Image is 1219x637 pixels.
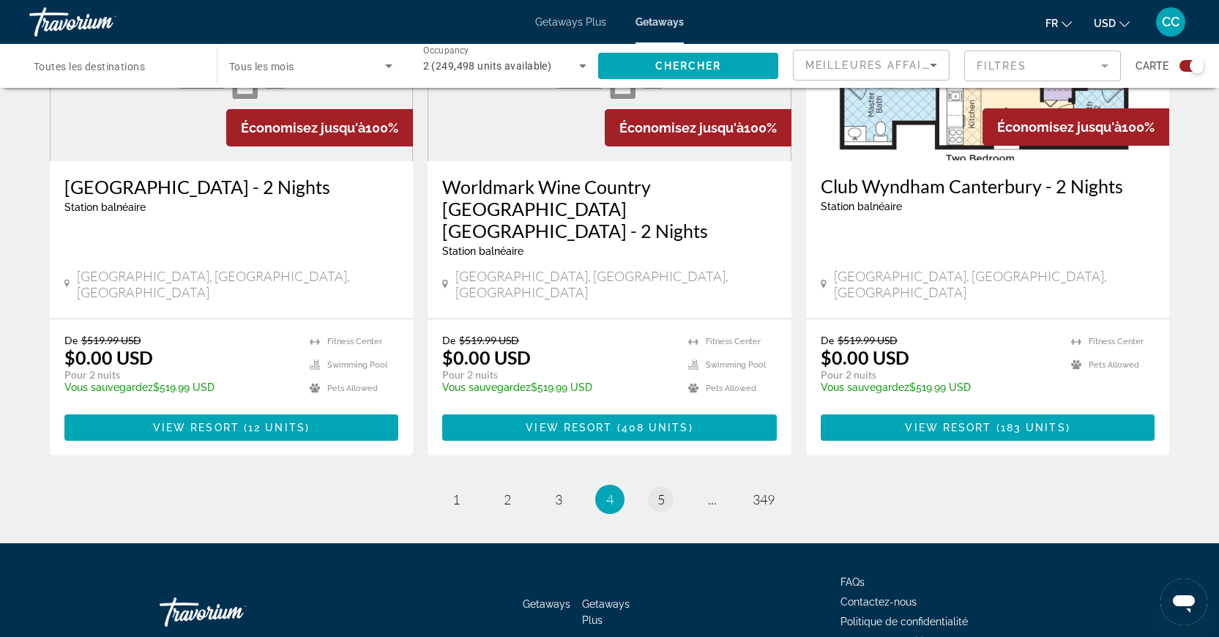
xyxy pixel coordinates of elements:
span: $519.99 USD [81,334,141,346]
span: 2 (249,498 units available) [423,60,552,72]
span: Pets Allowed [706,384,756,393]
nav: Pagination [50,485,1170,514]
span: 349 [753,491,775,507]
span: Chercher [655,60,722,72]
p: Pour 2 nuits [442,368,674,381]
span: [GEOGRAPHIC_DATA], [GEOGRAPHIC_DATA], [GEOGRAPHIC_DATA] [455,268,777,300]
p: $0.00 USD [442,346,531,368]
span: Économisez jusqu'à [619,120,744,135]
div: 100% [226,109,413,146]
div: 100% [983,108,1169,146]
span: CC [1162,15,1179,29]
p: $519.99 USD [442,381,674,393]
button: Change language [1045,12,1072,34]
span: Station balnéaire [64,201,146,213]
a: [GEOGRAPHIC_DATA] - 2 Nights [64,176,399,198]
p: $519.99 USD [64,381,296,393]
a: Travorium [29,3,176,41]
a: Club Wyndham Canterbury - 2 Nights [821,175,1155,197]
span: Station balnéaire [442,245,523,257]
iframe: Bouton de lancement de la fenêtre de messagerie [1160,578,1207,625]
span: Meilleures affaires [805,59,946,71]
span: View Resort [526,422,612,433]
span: View Resort [153,422,239,433]
span: 408 units [622,422,689,433]
span: ( ) [239,422,310,433]
p: $0.00 USD [821,346,909,368]
span: Swimming Pool [327,360,387,370]
span: USD [1094,18,1116,29]
a: Getaways Plus [582,598,630,626]
span: Économisez jusqu'à [997,119,1122,135]
span: Fitness Center [327,337,382,346]
a: Getaways Plus [535,16,606,28]
button: Change currency [1094,12,1130,34]
mat-select: Sort by [805,56,937,74]
button: User Menu [1152,7,1190,37]
span: Pets Allowed [1089,360,1139,370]
span: 12 units [248,422,305,433]
span: Occupancy [423,45,469,56]
span: [GEOGRAPHIC_DATA], [GEOGRAPHIC_DATA], [GEOGRAPHIC_DATA] [77,268,398,300]
span: De [821,334,834,346]
button: Filter [964,50,1121,82]
button: View Resort(408 units) [442,414,777,441]
span: View Resort [905,422,991,433]
span: 3 [555,491,562,507]
span: 183 units [1001,422,1066,433]
a: FAQs [840,576,865,588]
p: $519.99 USD [821,381,1057,393]
p: $0.00 USD [64,346,153,368]
span: ( ) [612,422,693,433]
span: $519.99 USD [459,334,519,346]
a: Getaways [635,16,684,28]
span: $519.99 USD [838,334,898,346]
span: Vous sauvegardez [442,381,531,393]
span: 1 [452,491,460,507]
span: Vous sauvegardez [821,381,909,393]
span: [GEOGRAPHIC_DATA], [GEOGRAPHIC_DATA], [GEOGRAPHIC_DATA] [834,268,1155,300]
button: Chercher [598,53,778,79]
span: fr [1045,18,1058,29]
a: Getaways [523,598,570,610]
span: Pets Allowed [327,384,378,393]
span: 2 [504,491,511,507]
span: Économisez jusqu'à [241,120,365,135]
span: Tous les mois [229,61,294,72]
span: De [442,334,455,346]
span: 4 [606,491,614,507]
span: Fitness Center [1089,337,1144,346]
a: Contactez-nous [840,596,917,608]
span: Fitness Center [706,337,761,346]
button: View Resort(183 units) [821,414,1155,441]
button: View Resort(12 units) [64,414,399,441]
span: Vous sauvegardez [64,381,153,393]
a: Politique de confidentialité [840,616,968,627]
a: Travorium [160,590,306,634]
span: ( ) [992,422,1070,433]
span: De [64,334,78,346]
div: 100% [605,109,791,146]
p: Pour 2 nuits [64,368,296,381]
p: Pour 2 nuits [821,368,1057,381]
span: Station balnéaire [821,201,902,212]
span: 5 [657,491,665,507]
span: Swimming Pool [706,360,766,370]
span: Carte [1136,56,1168,76]
a: Worldmark Wine Country [GEOGRAPHIC_DATA] [GEOGRAPHIC_DATA] - 2 Nights [442,176,777,242]
span: ... [708,491,717,507]
span: Toutes les destinations [34,61,145,72]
